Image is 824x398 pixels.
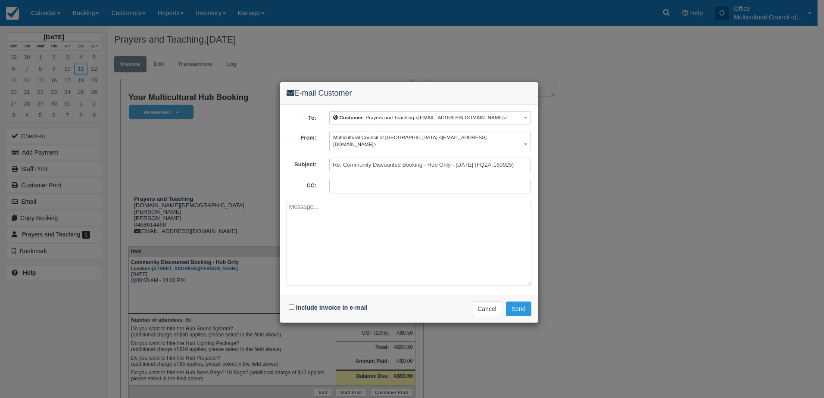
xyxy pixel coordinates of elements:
[333,115,506,120] span: : Prayers and Teaching <[EMAIL_ADDRESS][DOMAIN_NAME]>
[280,158,323,169] label: Subject:
[280,179,323,190] label: CC:
[329,111,531,124] button: Customer: Prayers and Teaching <[EMAIL_ADDRESS][DOMAIN_NAME]>
[287,89,531,98] h4: E-mail Customer
[280,111,323,122] label: To:
[339,115,362,120] b: Customer
[472,302,502,316] button: Cancel
[333,134,487,147] span: Multicultural Council of [GEOGRAPHIC_DATA] <[EMAIL_ADDRESS][DOMAIN_NAME]>
[280,131,323,142] label: From:
[329,131,531,151] button: Multicultural Council of [GEOGRAPHIC_DATA] <[EMAIL_ADDRESS][DOMAIN_NAME]>
[506,302,531,316] button: Send
[296,304,368,311] label: Include invoice in e-mail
